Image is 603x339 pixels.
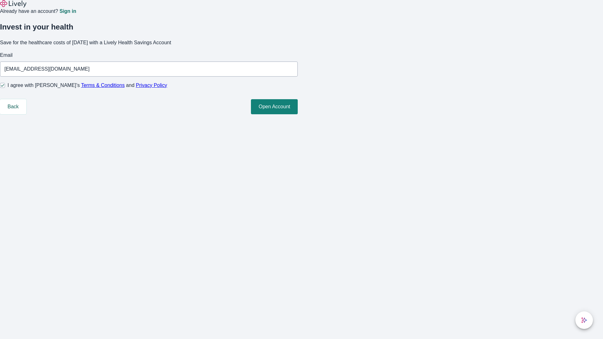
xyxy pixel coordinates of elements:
button: Open Account [251,99,298,114]
svg: Lively AI Assistant [581,317,587,323]
a: Terms & Conditions [81,83,125,88]
span: I agree with [PERSON_NAME]’s and [8,82,167,89]
button: chat [575,311,593,329]
a: Privacy Policy [136,83,167,88]
a: Sign in [59,9,76,14]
